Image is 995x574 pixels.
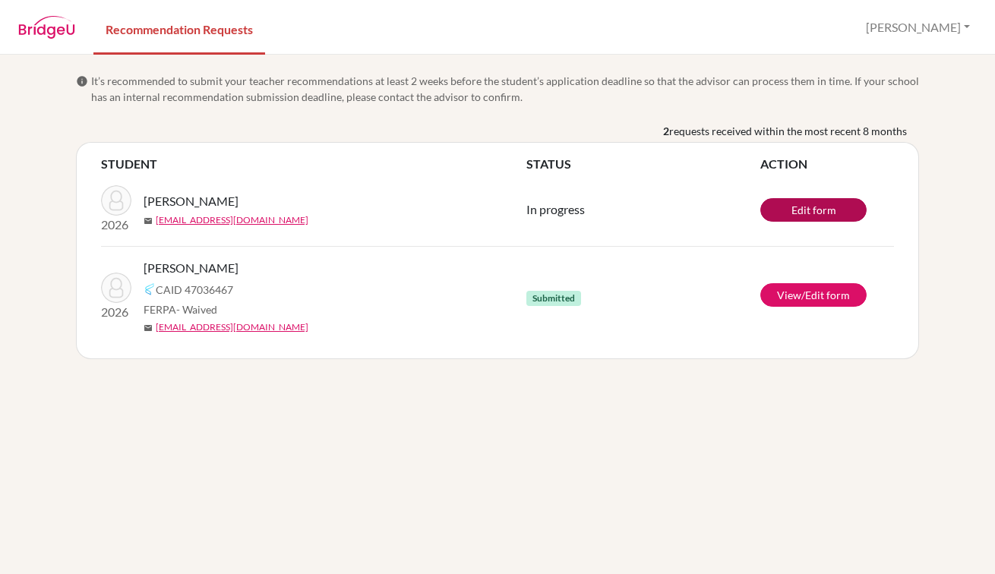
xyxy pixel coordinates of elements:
[101,303,131,321] p: 2026
[144,216,153,225] span: mail
[526,202,585,216] span: In progress
[663,123,669,139] b: 2
[93,2,265,55] a: Recommendation Requests
[176,303,217,316] span: - Waived
[144,323,153,333] span: mail
[101,216,131,234] p: 2026
[76,75,88,87] span: info
[760,283,867,307] a: View/Edit form
[156,282,233,298] span: CAID 47036467
[526,155,760,173] th: STATUS
[101,155,526,173] th: STUDENT
[144,301,217,317] span: FERPA
[156,320,308,334] a: [EMAIL_ADDRESS][DOMAIN_NAME]
[144,283,156,295] img: Common App logo
[91,73,919,105] span: It’s recommended to submit your teacher recommendations at least 2 weeks before the student’s app...
[760,198,867,222] a: Edit form
[18,16,75,39] img: BridgeU logo
[156,213,308,227] a: [EMAIL_ADDRESS][DOMAIN_NAME]
[144,259,238,277] span: [PERSON_NAME]
[101,185,131,216] img: Bokstrom, Astrid
[526,291,581,306] span: Submitted
[760,155,894,173] th: ACTION
[859,13,977,42] button: [PERSON_NAME]
[144,192,238,210] span: [PERSON_NAME]
[669,123,907,139] span: requests received within the most recent 8 months
[101,273,131,303] img: Webel, Abigail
